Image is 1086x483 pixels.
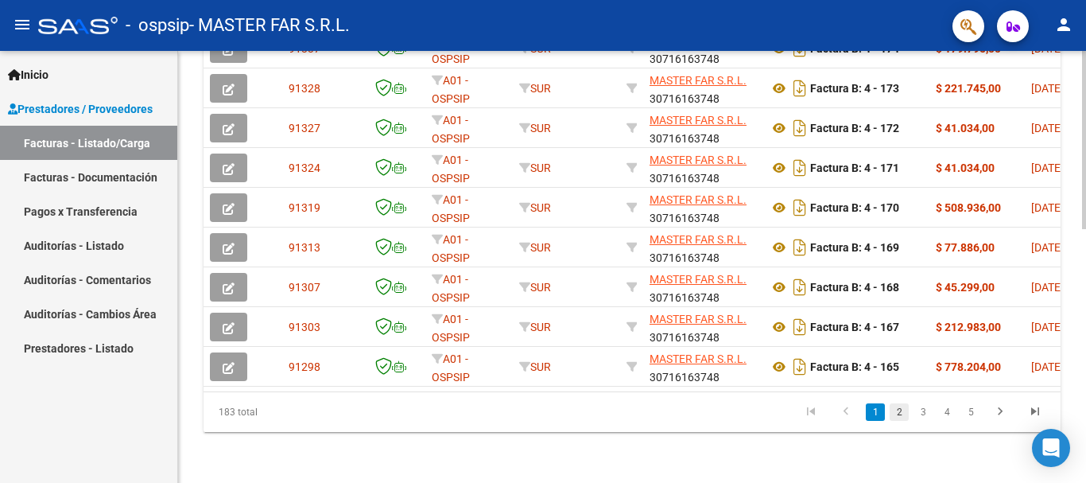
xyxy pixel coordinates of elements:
[810,321,899,333] strong: Factura B: 4 - 167
[936,201,1001,214] strong: $ 508.936,00
[936,122,995,134] strong: $ 41.034,00
[937,403,956,421] a: 4
[650,271,756,304] div: 30716163748
[289,321,320,333] span: 91303
[810,241,899,254] strong: Factura B: 4 - 169
[935,399,959,426] li: page 4
[289,360,320,373] span: 91298
[985,403,1015,421] a: go to next page
[519,281,551,294] span: SUR
[913,403,933,421] a: 3
[1031,201,1064,214] span: [DATE]
[1031,241,1064,254] span: [DATE]
[936,241,995,254] strong: $ 77.886,00
[650,313,747,325] span: MASTER FAR S.R.L.
[959,399,983,426] li: page 5
[1020,403,1050,421] a: go to last page
[1031,82,1064,95] span: [DATE]
[289,281,320,294] span: 91307
[204,392,372,432] div: 183 total
[810,162,899,174] strong: Factura B: 4 - 171
[432,353,470,384] span: A01 - OSPSIP
[789,115,810,141] i: Descargar documento
[519,321,551,333] span: SUR
[911,399,935,426] li: page 3
[961,403,980,421] a: 5
[810,360,899,373] strong: Factura B: 4 - 165
[789,354,810,380] i: Descargar documento
[432,154,470,185] span: A01 - OSPSIP
[810,42,899,55] strong: Factura B: 4 - 174
[650,193,747,206] span: MASTER FAR S.R.L.
[650,273,747,286] span: MASTER FAR S.R.L.
[789,275,810,300] i: Descargar documento
[936,321,1001,333] strong: $ 212.983,00
[189,8,350,43] span: - MASTER FAR S.R.L.
[519,241,551,254] span: SUR
[1054,15,1073,34] mat-icon: person
[936,360,1001,373] strong: $ 778.204,00
[650,310,756,344] div: 30716163748
[650,191,756,224] div: 30716163748
[810,82,899,95] strong: Factura B: 4 - 173
[890,403,909,421] a: 2
[289,201,320,214] span: 91319
[519,162,551,174] span: SUR
[810,281,899,294] strong: Factura B: 4 - 168
[432,273,470,304] span: A01 - OSPSIP
[13,15,32,34] mat-icon: menu
[8,100,153,118] span: Prestadores / Proveedores
[863,399,887,426] li: page 1
[789,235,810,260] i: Descargar documento
[126,8,189,43] span: - ospsip
[789,155,810,181] i: Descargar documento
[796,403,826,421] a: go to first page
[1032,429,1070,467] div: Open Intercom Messenger
[289,82,320,95] span: 91328
[650,154,747,166] span: MASTER FAR S.R.L.
[789,195,810,220] i: Descargar documento
[650,111,756,145] div: 30716163748
[519,201,551,214] span: SUR
[432,313,470,344] span: A01 - OSPSIP
[650,353,747,365] span: MASTER FAR S.R.L.
[831,403,861,421] a: go to previous page
[650,231,756,264] div: 30716163748
[519,360,551,373] span: SUR
[789,76,810,101] i: Descargar documento
[650,74,747,87] span: MASTER FAR S.R.L.
[1031,321,1064,333] span: [DATE]
[519,82,551,95] span: SUR
[650,151,756,185] div: 30716163748
[432,233,470,264] span: A01 - OSPSIP
[866,403,885,421] a: 1
[650,72,756,105] div: 30716163748
[936,162,995,174] strong: $ 41.034,00
[432,74,470,105] span: A01 - OSPSIP
[887,399,911,426] li: page 2
[1031,122,1064,134] span: [DATE]
[650,233,747,246] span: MASTER FAR S.R.L.
[432,114,470,145] span: A01 - OSPSIP
[650,350,756,384] div: 30716163748
[789,314,810,340] i: Descargar documento
[810,201,899,214] strong: Factura B: 4 - 170
[1031,162,1064,174] span: [DATE]
[810,122,899,134] strong: Factura B: 4 - 172
[1031,281,1064,294] span: [DATE]
[519,122,551,134] span: SUR
[289,162,320,174] span: 91324
[432,193,470,224] span: A01 - OSPSIP
[289,241,320,254] span: 91313
[936,82,1001,95] strong: $ 221.745,00
[650,114,747,127] span: MASTER FAR S.R.L.
[289,122,320,134] span: 91327
[8,66,48,84] span: Inicio
[936,281,995,294] strong: $ 45.299,00
[1031,360,1064,373] span: [DATE]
